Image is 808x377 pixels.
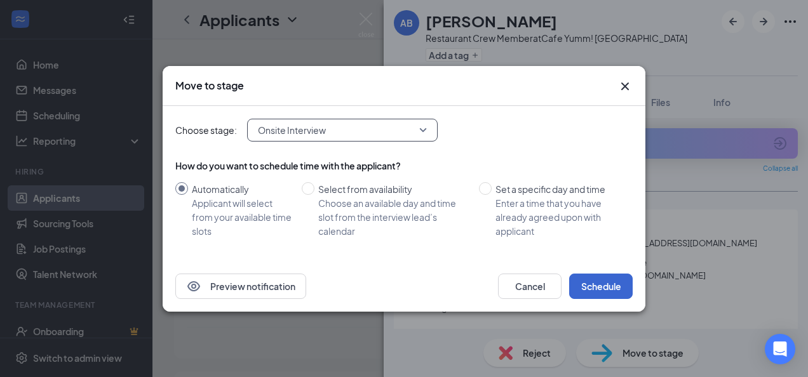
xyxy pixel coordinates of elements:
[569,274,633,299] button: Schedule
[495,182,623,196] div: Set a specific day and time
[498,274,562,299] button: Cancel
[175,79,244,93] h3: Move to stage
[318,182,469,196] div: Select from availability
[617,79,633,94] svg: Cross
[495,196,623,238] div: Enter a time that you have already agreed upon with applicant
[617,79,633,94] button: Close
[175,274,306,299] button: EyePreview notification
[175,159,633,172] div: How do you want to schedule time with the applicant?
[192,182,292,196] div: Automatically
[318,196,469,238] div: Choose an available day and time slot from the interview lead’s calendar
[765,334,795,364] div: Open Intercom Messenger
[175,123,237,137] span: Choose stage:
[192,196,292,238] div: Applicant will select from your available time slots
[186,279,201,294] svg: Eye
[258,121,326,140] span: Onsite Interview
